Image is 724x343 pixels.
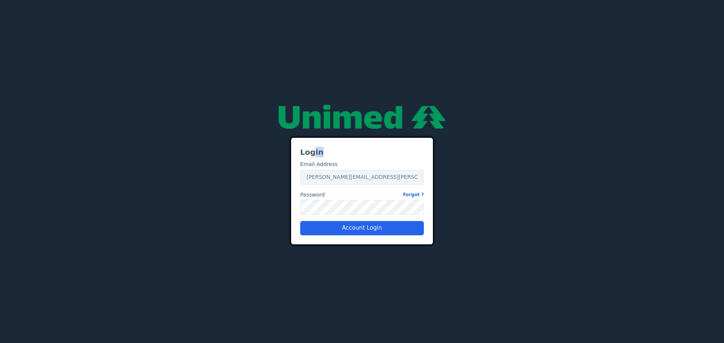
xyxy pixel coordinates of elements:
[300,221,424,235] button: Account Login
[300,191,424,199] label: Password
[279,105,445,129] img: null
[403,191,424,199] a: Forgot ?
[300,170,424,185] input: Enter your email
[300,160,337,168] label: Email Address
[300,147,424,157] h3: Login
